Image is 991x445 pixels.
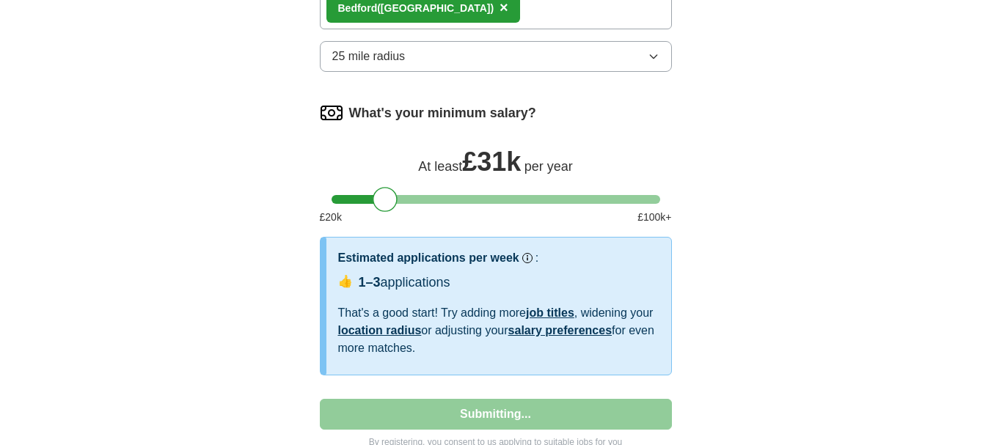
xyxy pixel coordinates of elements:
[338,273,353,290] span: 👍
[320,101,343,125] img: salary.png
[377,2,494,14] span: ([GEOGRAPHIC_DATA])
[349,103,536,123] label: What's your minimum salary?
[320,399,672,430] button: Submitting...
[338,249,519,267] h3: Estimated applications per week
[338,324,422,336] a: location radius
[524,159,573,174] span: per year
[338,304,659,357] div: That's a good start! Try adding more , widening your or adjusting your for even more matches.
[535,249,538,267] h3: :
[320,41,672,72] button: 25 mile radius
[332,48,406,65] span: 25 mile radius
[526,306,574,319] a: job titles
[338,1,494,16] div: d
[508,324,612,336] a: salary preferences
[462,147,521,177] span: £ 31k
[320,210,342,225] span: £ 20 k
[338,2,371,14] strong: Bedfor
[418,159,462,174] span: At least
[359,275,381,290] span: 1–3
[359,273,450,293] div: applications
